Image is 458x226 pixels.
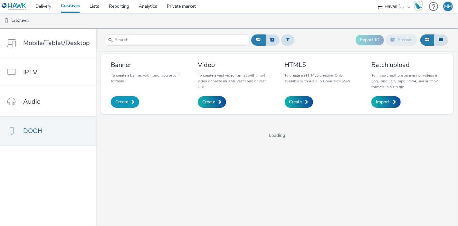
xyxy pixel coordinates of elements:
[371,61,444,69] h3: Batch upload
[198,96,226,108] a: Create
[198,61,270,69] h3: Video
[285,61,357,69] h3: HTML5
[111,61,183,69] h3: Banner
[285,96,313,108] a: Create
[105,34,250,46] input: Search...
[23,126,43,136] span: DOOH
[371,72,444,90] p: To import multiple banners or videos in .jpg, .png, .gif, .mpg, .mp4, .avi or .mov formats in a z...
[285,72,357,84] p: To create an HTML5 creative. Only available with AIOO & Broadsign SSPs
[444,2,452,11] div: MM
[434,34,448,45] button: Table
[198,72,270,90] p: To create a vast video format with .mp4 video or paste an XML vast code or vast URL.
[420,34,434,45] button: Grid
[414,1,423,12] img: Hawk Academy
[414,1,426,12] a: Hawk Academy
[111,72,183,84] p: To create a banner with .png, .jpg or .gif formats.
[3,18,10,24] img: dooh
[371,96,401,108] a: Import
[96,132,458,139] span: Loading
[23,38,90,48] span: Mobile/Tablet/Desktop
[289,99,302,105] span: Create
[23,68,37,77] span: IPTV
[356,35,384,45] button: Export ID
[115,99,128,105] span: Create
[202,99,215,105] span: Create
[111,96,139,108] a: Create
[2,3,26,11] img: undefined Logo
[23,97,41,106] span: Audio
[386,34,417,45] button: Archive
[376,99,390,105] span: Import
